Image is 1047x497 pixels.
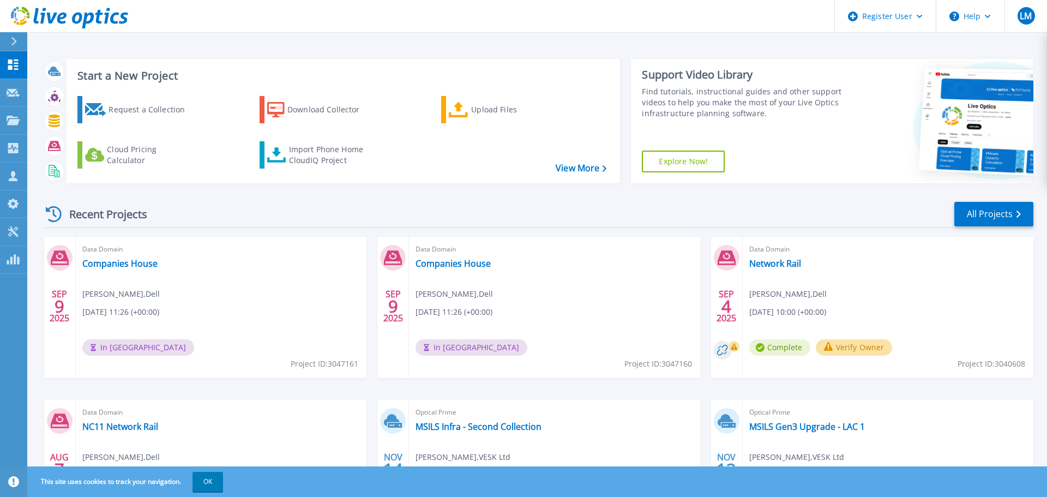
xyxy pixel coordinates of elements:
[556,163,606,173] a: View More
[77,141,199,169] a: Cloud Pricing Calculator
[471,99,558,121] div: Upload Files
[107,144,194,166] div: Cloud Pricing Calculator
[109,99,196,121] div: Request a Collection
[749,243,1027,255] span: Data Domain
[1020,11,1032,20] span: LM
[77,70,606,82] h3: Start a New Project
[624,358,692,370] span: Project ID: 3047160
[749,339,810,356] span: Complete
[416,451,510,463] span: [PERSON_NAME] , VESK Ltd
[416,306,492,318] span: [DATE] 11:26 (+00:00)
[82,243,360,255] span: Data Domain
[716,450,737,489] div: NOV 2023
[816,339,893,356] button: Verify Owner
[749,258,801,269] a: Network Rail
[260,96,381,123] a: Download Collector
[82,451,160,463] span: [PERSON_NAME] , Dell
[749,451,844,463] span: [PERSON_NAME] , VESK Ltd
[287,99,375,121] div: Download Collector
[291,358,358,370] span: Project ID: 3047161
[42,201,162,227] div: Recent Projects
[416,243,693,255] span: Data Domain
[716,286,737,326] div: SEP 2025
[383,286,404,326] div: SEP 2025
[383,450,404,489] div: NOV 2023
[642,151,725,172] a: Explore Now!
[82,339,194,356] span: In [GEOGRAPHIC_DATA]
[55,302,64,311] span: 9
[383,465,403,474] span: 14
[416,421,541,432] a: MSILS Infra - Second Collection
[82,421,158,432] a: NC11 Network Rail
[642,68,847,82] div: Support Video Library
[749,306,826,318] span: [DATE] 10:00 (+00:00)
[416,288,493,300] span: [PERSON_NAME] , Dell
[721,302,731,311] span: 4
[30,472,223,492] span: This site uses cookies to track your navigation.
[82,306,159,318] span: [DATE] 11:26 (+00:00)
[82,288,160,300] span: [PERSON_NAME] , Dell
[55,465,64,474] span: 7
[416,258,491,269] a: Companies House
[749,406,1027,418] span: Optical Prime
[49,450,70,489] div: AUG 2025
[416,339,527,356] span: In [GEOGRAPHIC_DATA]
[49,286,70,326] div: SEP 2025
[749,288,827,300] span: [PERSON_NAME] , Dell
[958,358,1025,370] span: Project ID: 3040608
[441,96,563,123] a: Upload Files
[388,302,398,311] span: 9
[192,472,223,492] button: OK
[717,465,736,474] span: 13
[416,406,693,418] span: Optical Prime
[642,86,847,119] div: Find tutorials, instructional guides and other support videos to help you make the most of your L...
[82,258,158,269] a: Companies House
[289,144,374,166] div: Import Phone Home CloudIQ Project
[82,406,360,418] span: Data Domain
[77,96,199,123] a: Request a Collection
[749,421,865,432] a: MSILS Gen3 Upgrade - LAC 1
[954,202,1033,226] a: All Projects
